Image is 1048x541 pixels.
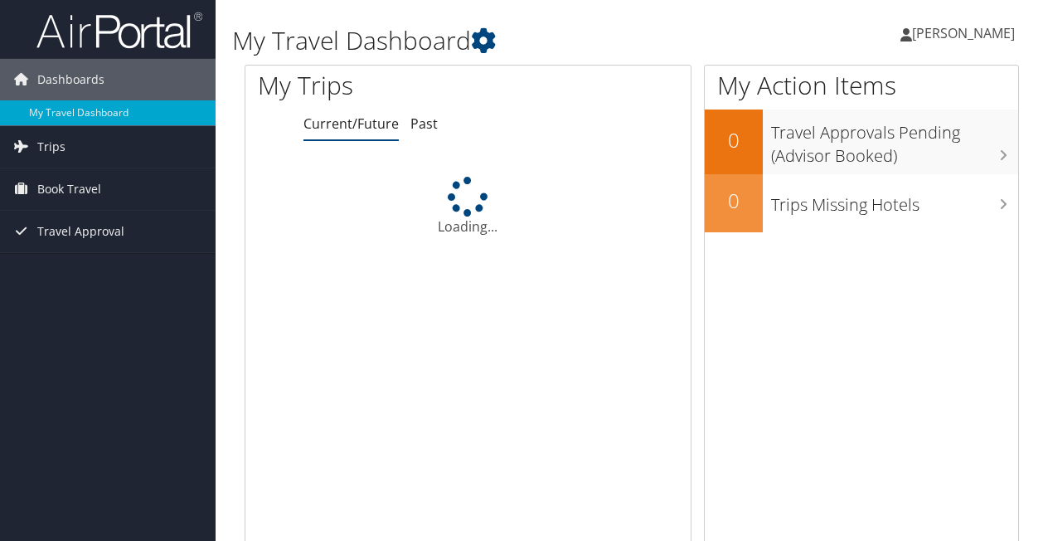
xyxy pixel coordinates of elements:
a: Current/Future [303,115,399,133]
a: Past [410,115,438,133]
span: Dashboards [37,59,104,100]
a: 0Trips Missing Hotels [705,174,1018,232]
h2: 0 [705,187,763,215]
h1: My Action Items [705,68,1018,103]
span: Travel Approval [37,211,124,252]
div: Loading... [245,177,691,236]
h3: Trips Missing Hotels [771,185,1018,217]
h1: My Travel Dashboard [232,23,765,58]
span: Trips [37,126,65,168]
h3: Travel Approvals Pending (Advisor Booked) [771,113,1018,168]
a: 0Travel Approvals Pending (Advisor Booked) [705,110,1018,173]
h2: 0 [705,126,763,154]
img: airportal-logo.png [36,11,202,50]
span: Book Travel [37,168,101,210]
a: [PERSON_NAME] [900,8,1031,58]
span: [PERSON_NAME] [912,24,1015,42]
h1: My Trips [258,68,492,103]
